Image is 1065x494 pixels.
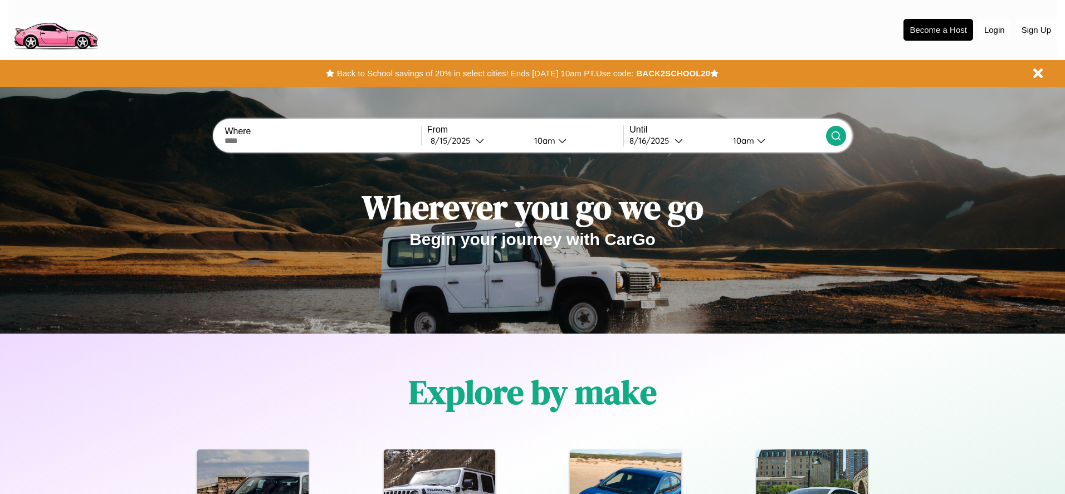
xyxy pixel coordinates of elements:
label: From [427,125,623,135]
div: 10am [529,135,558,146]
button: Login [979,19,1010,40]
button: 10am [724,135,825,146]
label: Until [629,125,825,135]
button: Back to School savings of 20% in select cities! Ends [DATE] 10am PT.Use code: [334,66,636,81]
b: BACK2SCHOOL20 [636,69,710,78]
button: Sign Up [1016,19,1057,40]
h1: Explore by make [409,369,657,415]
div: 8 / 15 / 2025 [431,135,476,146]
button: 8/15/2025 [427,135,525,146]
div: 10am [727,135,757,146]
label: Where [224,126,421,136]
button: Become a Host [903,19,973,41]
img: logo [8,6,102,52]
div: 8 / 16 / 2025 [629,135,675,146]
button: 10am [525,135,623,146]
